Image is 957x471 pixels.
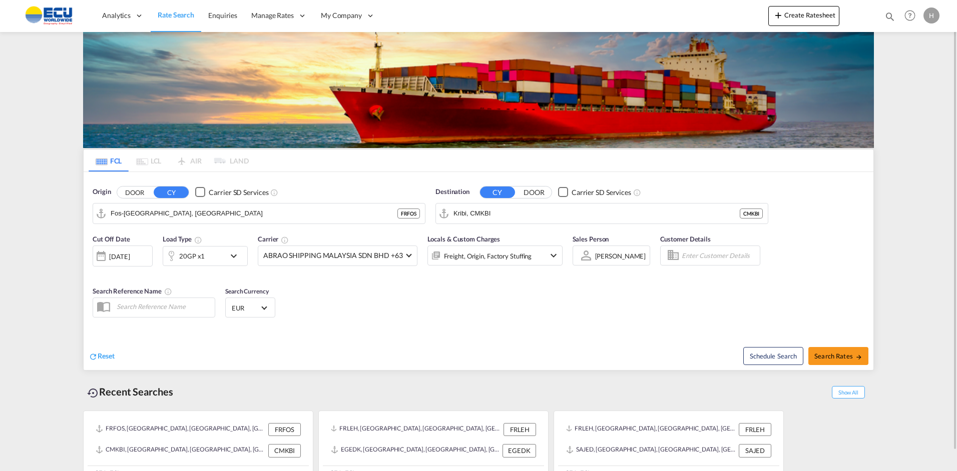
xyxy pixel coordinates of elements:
[89,352,98,361] md-icon: icon-refresh
[154,186,189,198] button: CY
[739,444,771,457] div: SAJED
[503,444,536,457] div: EGEDK
[209,187,268,197] div: Carrier SD Services
[96,444,266,457] div: CMKBI, Kribi, Cameroon, Central Africa, Africa
[225,287,269,295] span: Search Currency
[89,351,115,362] div: icon-refreshReset
[268,444,301,457] div: CMKBI
[832,386,865,398] span: Show All
[163,235,202,243] span: Load Type
[268,423,301,436] div: FRFOS
[739,423,771,436] div: FRLEH
[884,11,895,22] md-icon: icon-magnify
[83,380,177,403] div: Recent Searches
[195,187,268,197] md-checkbox: Checkbox No Ink
[112,299,215,314] input: Search Reference Name
[480,186,515,198] button: CY
[93,287,172,295] span: Search Reference Name
[633,188,641,196] md-icon: Unchecked: Search for CY (Container Yard) services for all selected carriers.Checked : Search for...
[772,9,784,21] md-icon: icon-plus 400-fg
[117,186,152,198] button: DOOR
[270,188,278,196] md-icon: Unchecked: Search for CY (Container Yard) services for all selected carriers.Checked : Search for...
[179,249,205,263] div: 20GP x1
[281,236,289,244] md-icon: The selected Trucker/Carrierwill be displayed in the rate results If the rates are from another f...
[109,252,130,261] div: [DATE]
[96,423,266,436] div: FRFOS, Fos-sur-Mer, France, Western Europe, Europe
[263,250,403,260] span: ABRAO SHIPPING MALAYSIA SDN BHD +63
[15,4,83,27] img: 6cccb1402a9411edb762cf9624ab9cda.png
[83,32,874,148] img: LCL+%26+FCL+BACKGROUND.png
[98,351,115,360] span: Reset
[93,203,425,223] md-input-container: Fos-sur-Mer, FRFOS
[331,423,501,436] div: FRLEH, Le Havre, France, Western Europe, Europe
[194,236,202,244] md-icon: icon-information-outline
[163,246,248,266] div: 20GP x1icon-chevron-down
[453,206,740,221] input: Search by Port
[660,235,711,243] span: Customer Details
[517,186,552,198] button: DOOR
[595,252,646,260] div: [PERSON_NAME]
[231,300,270,315] md-select: Select Currency: € EUREuro
[427,235,501,243] span: Locals & Custom Charges
[87,387,99,399] md-icon: icon-backup-restore
[397,208,420,218] div: FRFOS
[93,235,130,243] span: Cut Off Date
[158,10,194,19] span: Rate Search
[89,149,129,171] md-tab-item: FCL
[251,10,294,20] span: Manage Rates
[573,235,609,243] span: Sales Person
[548,249,560,261] md-icon: icon-chevron-down
[923,7,939,23] div: H
[768,6,839,26] button: icon-plus 400-fgCreate Ratesheet
[164,287,172,295] md-icon: Your search will be saved by the below given name
[321,10,362,20] span: My Company
[102,10,131,20] span: Analytics
[594,248,647,263] md-select: Sales Person: Hippolyte Sainton
[855,353,862,360] md-icon: icon-arrow-right
[566,423,736,436] div: FRLEH, Le Havre, France, Western Europe, Europe
[93,265,100,279] md-datepicker: Select
[884,11,895,26] div: icon-magnify
[814,352,862,360] span: Search Rates
[208,11,237,19] span: Enquiries
[566,444,736,457] div: SAJED, Jeddah, Saudi Arabia, Middle East, Middle East
[331,444,500,457] div: EGEDK, El Dekheila, Egypt, Northern Africa, Africa
[682,248,757,263] input: Enter Customer Details
[436,203,768,223] md-input-container: Kribi, CMKBI
[232,303,260,312] span: EUR
[228,250,245,262] md-icon: icon-chevron-down
[84,172,873,370] div: Origin DOOR CY Checkbox No InkUnchecked: Search for CY (Container Yard) services for all selected...
[93,245,153,266] div: [DATE]
[901,7,923,25] div: Help
[435,187,469,197] span: Destination
[427,245,563,265] div: Freight Origin Factory Stuffingicon-chevron-down
[258,235,289,243] span: Carrier
[572,187,631,197] div: Carrier SD Services
[93,187,111,197] span: Origin
[444,249,532,263] div: Freight Origin Factory Stuffing
[808,347,868,365] button: Search Ratesicon-arrow-right
[558,187,631,197] md-checkbox: Checkbox No Ink
[901,7,918,24] span: Help
[89,149,249,171] md-pagination-wrapper: Use the left and right arrow keys to navigate between tabs
[740,208,763,218] div: CMKBI
[743,347,803,365] button: Note: By default Schedule search will only considerorigin ports, destination ports and cut off da...
[504,423,536,436] div: FRLEH
[111,206,397,221] input: Search by Port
